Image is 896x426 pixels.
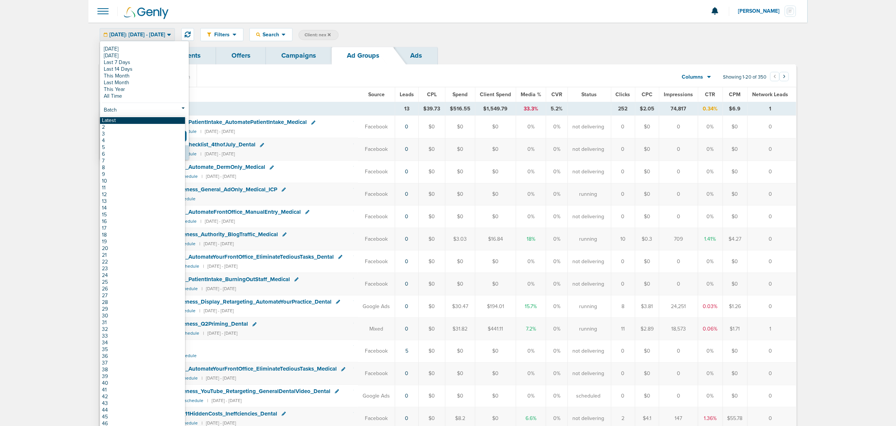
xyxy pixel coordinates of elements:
[723,340,747,362] td: $0
[419,362,445,385] td: $0
[546,228,567,250] td: 0%
[140,231,278,238] span: NexHealth_ Awareness_ Authority_ BlogTraffic_ Medical
[723,116,747,138] td: $0
[100,360,185,366] a: 37
[659,250,698,273] td: 0
[659,161,698,183] td: 0
[358,273,395,295] td: Facebook
[748,161,796,183] td: 0
[516,183,546,206] td: 0%
[100,272,185,279] a: 24
[100,191,185,198] a: 12
[572,168,604,176] span: not delivering
[100,252,185,259] a: 21
[445,317,475,340] td: $31.82
[100,124,185,131] a: 2
[419,295,445,318] td: $0
[475,228,516,250] td: $16.84
[178,353,197,359] small: Schedule
[546,138,567,161] td: 0%
[140,164,265,170] span: NexHealth_ Demo_ Automate_ DermOnly_ Medical
[659,116,698,138] td: 0
[100,407,185,414] a: 44
[723,102,747,116] td: $6.9
[546,161,567,183] td: 0%
[211,31,233,38] span: Filters
[102,106,187,115] a: Batch
[579,325,597,333] span: running
[136,102,395,116] td: TOTALS (0)
[200,219,235,224] small: | [DATE] - [DATE]
[100,292,185,299] a: 27
[102,52,187,59] a: [DATE]
[419,250,445,273] td: $0
[140,186,277,193] span: NexHealth_ Awareness_ General_ AdOnly_ Medical_ ICP
[748,295,796,318] td: 0
[419,116,445,138] td: $0
[140,119,307,125] span: NexHealth_ Demo_ PatientIntake_ AutomatePatientIntake_ Medical
[723,250,747,273] td: $0
[723,183,747,206] td: $0
[358,340,395,362] td: Facebook
[100,137,185,144] a: 4
[635,183,659,206] td: $0
[368,91,385,98] span: Source
[748,138,796,161] td: 0
[611,206,635,228] td: 0
[100,218,185,225] a: 16
[100,245,185,252] a: 20
[358,116,395,138] td: Facebook
[100,185,185,191] a: 11
[579,191,597,198] span: running
[753,91,788,98] span: Network Leads
[400,91,414,98] span: Leads
[723,317,747,340] td: $1.71
[611,295,635,318] td: 8
[516,161,546,183] td: 0%
[358,138,395,161] td: Facebook
[427,91,437,98] span: CPL
[748,228,796,250] td: 0
[546,295,567,318] td: 0%
[445,295,475,318] td: $30.47
[516,362,546,385] td: 0%
[611,273,635,295] td: 0
[698,138,723,161] td: 0%
[748,102,796,116] td: 1
[611,317,635,340] td: 11
[358,161,395,183] td: Facebook
[579,303,597,310] span: running
[475,138,516,161] td: $0
[635,116,659,138] td: $0
[100,414,185,420] a: 45
[405,191,409,197] a: 0
[445,138,475,161] td: $0
[100,279,185,286] a: 25
[572,280,604,288] span: not delivering
[635,295,659,318] td: $3.81
[546,340,567,362] td: 0%
[516,317,546,340] td: 7.2%
[611,362,635,385] td: 0
[405,415,409,422] a: 0
[199,308,234,314] small: | [DATE] - [DATE]
[100,151,185,158] a: 6
[475,295,516,318] td: $194.01
[723,295,747,318] td: $1.26
[546,250,567,273] td: 0%
[475,317,516,340] td: $441.11
[445,273,475,295] td: $0
[419,317,445,340] td: $0
[635,206,659,228] td: $0
[698,116,723,138] td: 0%
[140,209,301,215] span: NexHealth_ Demo_ AutomateFrontOffice_ ManualEntry_ Medical
[395,102,418,116] td: 13
[635,273,659,295] td: $0
[216,47,266,64] a: Offers
[100,319,185,326] a: 31
[203,331,237,336] small: | [DATE] - [DATE]
[100,144,185,151] a: 5
[100,340,185,346] a: 34
[102,79,187,86] a: Last Month
[611,340,635,362] td: 0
